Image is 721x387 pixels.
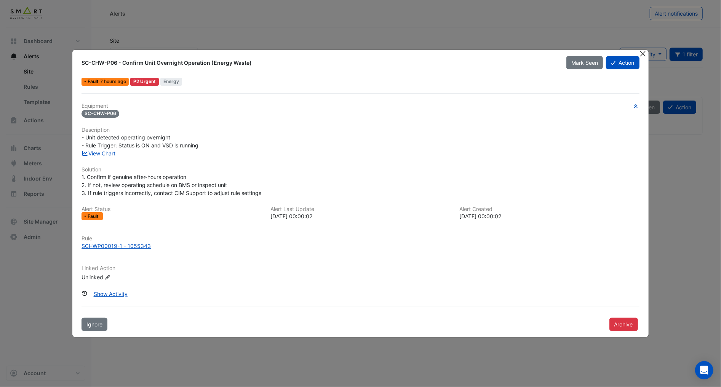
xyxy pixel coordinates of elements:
button: Mark Seen [566,56,603,69]
div: SCHWP00019-1 - 1055343 [82,242,151,250]
div: SC-CHW-P06 - Confirm Unit Overnight Operation (Energy Waste) [82,59,557,67]
div: [DATE] 00:00:02 [460,212,639,220]
span: Fault [88,214,100,219]
button: Ignore [82,318,107,331]
h6: Alert Created [460,206,639,213]
h6: Equipment [82,103,639,109]
h6: Rule [82,235,639,242]
a: View Chart [82,150,115,157]
div: Open Intercom Messenger [695,361,713,379]
h6: Alert Last Update [270,206,450,213]
button: Archive [609,318,638,331]
div: [DATE] 00:00:02 [270,212,450,220]
span: Wed 15-Oct-2025 10:00 AEDT [100,78,126,84]
h6: Solution [82,166,639,173]
div: P2 Urgent [130,78,159,86]
span: 1. Confirm if genuine after-hours operation 2. If not, review operating schedule on BMS or inspec... [82,174,261,196]
h6: Alert Status [82,206,261,213]
button: Close [639,50,647,58]
span: Energy [160,78,182,86]
button: Show Activity [89,287,133,301]
span: - Unit detected operating overnight - Rule Trigger: Status is ON and VSD is running [82,134,198,149]
button: Action [606,56,639,69]
span: Fault [88,79,100,84]
a: SCHWP00019-1 - 1055343 [82,242,639,250]
div: Unlinked [82,273,173,281]
h6: Description [82,127,639,133]
h6: Linked Action [82,265,639,272]
span: Mark Seen [571,59,598,66]
span: SC-CHW-P06 [82,110,119,118]
span: Ignore [86,321,102,328]
fa-icon: Edit Linked Action [105,275,110,280]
